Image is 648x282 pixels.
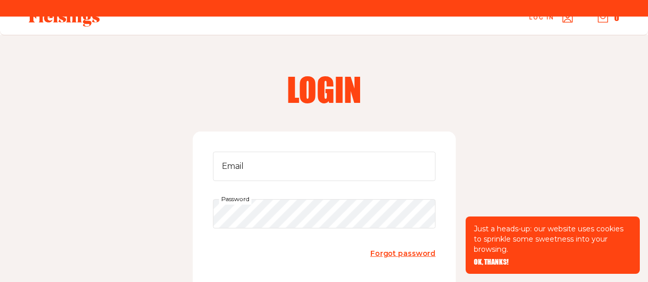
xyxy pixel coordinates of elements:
[213,199,435,228] input: Password
[529,14,554,21] span: Log in
[474,258,509,266] button: OK, THANKS!
[370,249,435,258] span: Forgot password
[474,224,632,254] p: Just a heads-up: our website uses cookies to sprinkle some sweetness into your browsing.
[219,193,251,205] label: Password
[193,73,455,105] h2: Login
[598,12,619,23] button: 0
[213,151,435,181] input: Email
[529,12,573,23] a: Log in
[370,247,435,261] a: Forgot password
